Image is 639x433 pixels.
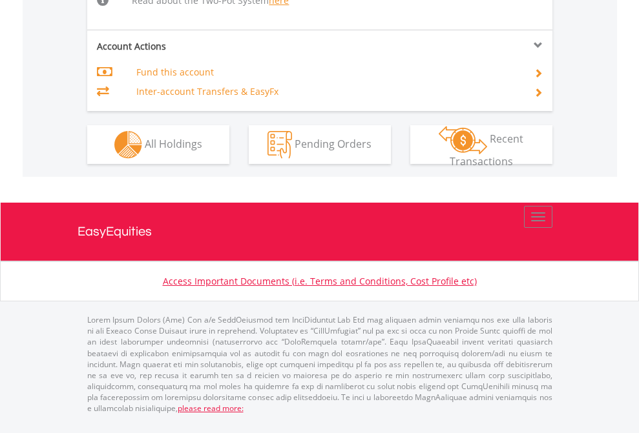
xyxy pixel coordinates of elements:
a: EasyEquities [78,203,562,261]
button: Recent Transactions [410,125,552,164]
a: Access Important Documents (i.e. Terms and Conditions, Cost Profile etc) [163,275,477,287]
a: please read more: [178,403,244,414]
td: Fund this account [136,63,518,82]
button: Pending Orders [249,125,391,164]
img: holdings-wht.png [114,131,142,159]
button: All Holdings [87,125,229,164]
span: Pending Orders [295,136,372,150]
img: transactions-zar-wht.png [439,126,487,154]
span: All Holdings [145,136,202,150]
img: pending_instructions-wht.png [267,131,292,159]
div: Account Actions [87,40,320,53]
p: Lorem Ipsum Dolors (Ame) Con a/e SeddOeiusmod tem InciDiduntut Lab Etd mag aliquaen admin veniamq... [87,314,552,414]
td: Inter-account Transfers & EasyFx [136,82,518,101]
